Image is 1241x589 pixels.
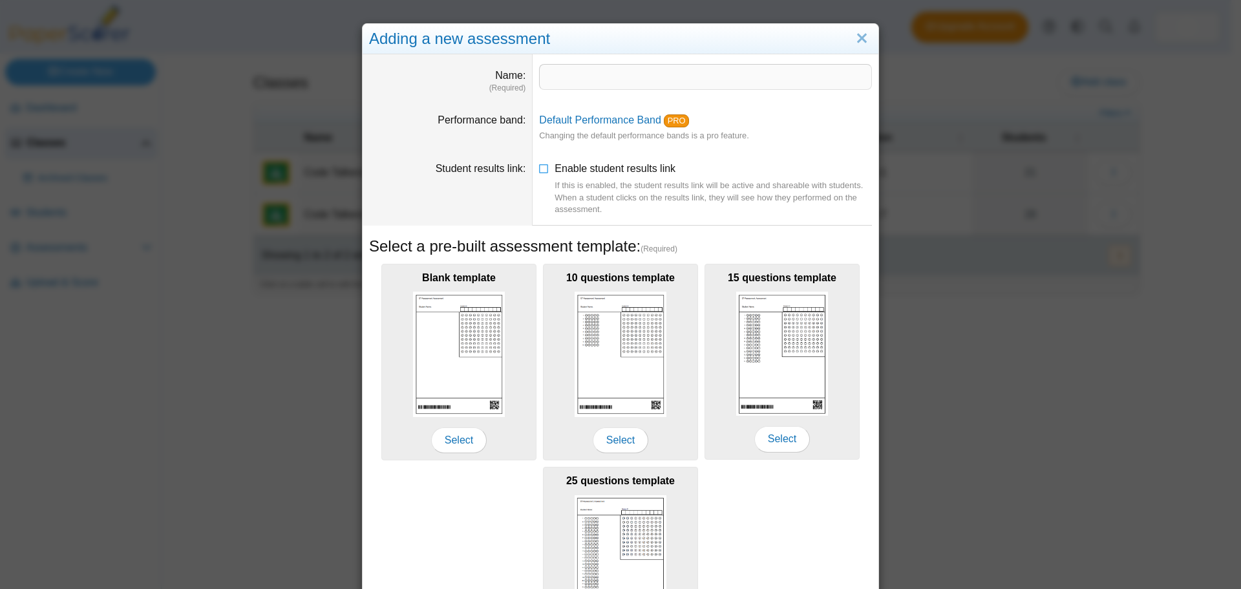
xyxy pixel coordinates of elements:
label: Student results link [436,163,526,174]
div: If this is enabled, the student results link will be active and shareable with students. When a s... [555,180,872,215]
span: Select [754,426,810,452]
b: 10 questions template [566,272,675,283]
a: Close [852,28,872,50]
b: Blank template [422,272,496,283]
img: scan_sheet_blank.png [413,292,505,416]
a: PRO [664,114,689,127]
dfn: (Required) [369,83,525,94]
small: Changing the default performance bands is a pro feature. [539,131,748,140]
span: (Required) [641,244,677,255]
a: Default Performance Band [539,114,661,125]
b: 15 questions template [728,272,836,283]
div: Adding a new assessment [363,24,878,54]
h5: Select a pre-built assessment template: [369,235,872,257]
span: Enable student results link [555,163,872,215]
span: Select [593,427,648,453]
span: Select [431,427,487,453]
img: scan_sheet_10_questions.png [575,292,666,416]
label: Performance band [438,114,525,125]
label: Name [495,70,525,81]
b: 25 questions template [566,475,675,486]
img: scan_sheet_15_questions.png [736,292,828,416]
